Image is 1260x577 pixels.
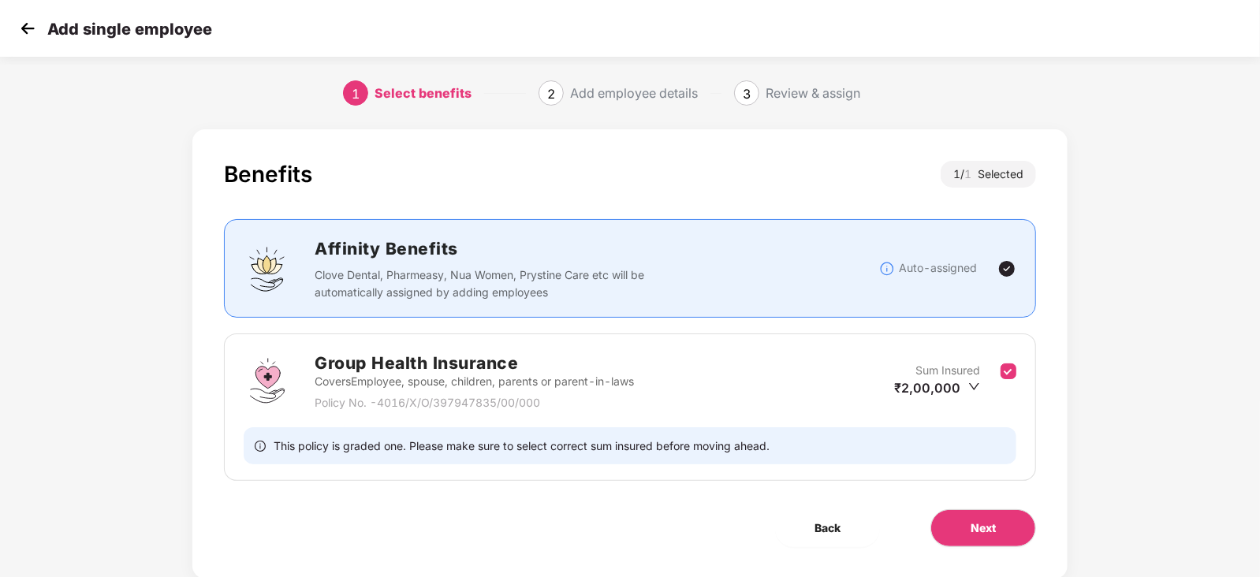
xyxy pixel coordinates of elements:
[352,86,360,102] span: 1
[930,509,1036,547] button: Next
[274,438,770,453] span: This policy is graded one. Please make sure to select correct sum insured before moving ahead.
[16,17,39,40] img: svg+xml;base64,PHN2ZyB4bWxucz0iaHR0cDovL3d3dy53My5vcmcvMjAwMC9zdmciIHdpZHRoPSIzMCIgaGVpZ2h0PSIzMC...
[997,259,1016,278] img: svg+xml;base64,PHN2ZyBpZD0iVGljay0yNHgyNCIgeG1sbnM9Imh0dHA6Ly93d3cudzMub3JnLzIwMDAvc3ZnIiB3aWR0aD...
[775,509,880,547] button: Back
[375,80,472,106] div: Select benefits
[315,236,879,262] h2: Affinity Benefits
[964,167,978,181] span: 1
[47,20,212,39] p: Add single employee
[570,80,698,106] div: Add employee details
[879,261,895,277] img: svg+xml;base64,PHN2ZyBpZD0iSW5mb18tXzMyeDMyIiBkYXRhLW5hbWU9IkluZm8gLSAzMngzMiIgeG1sbnM9Imh0dHA6Ly...
[255,438,266,453] span: info-circle
[315,266,653,301] p: Clove Dental, Pharmeasy, Nua Women, Prystine Care etc will be automatically assigned by adding em...
[315,350,634,376] h2: Group Health Insurance
[315,394,634,411] p: Policy No. - 4016/X/O/397947835/00/000
[743,86,751,102] span: 3
[815,519,841,537] span: Back
[894,379,980,396] div: ₹2,00,000
[315,373,634,390] p: Covers Employee, spouse, children, parents or parent-in-laws
[244,357,291,404] img: svg+xml;base64,PHN2ZyBpZD0iR3JvdXBfSGVhbHRoX0luc3VyYW5jZSIgZGF0YS1uYW1lPSJHcm91cCBIZWFsdGggSW5zdX...
[941,161,1036,188] div: 1 / Selected
[547,86,555,102] span: 2
[224,161,312,188] div: Benefits
[766,80,860,106] div: Review & assign
[899,259,977,277] p: Auto-assigned
[968,381,980,393] span: down
[244,245,291,292] img: svg+xml;base64,PHN2ZyBpZD0iQWZmaW5pdHlfQmVuZWZpdHMiIGRhdGEtbmFtZT0iQWZmaW5pdHkgQmVuZWZpdHMiIHhtbG...
[971,519,996,537] span: Next
[915,362,980,379] p: Sum Insured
